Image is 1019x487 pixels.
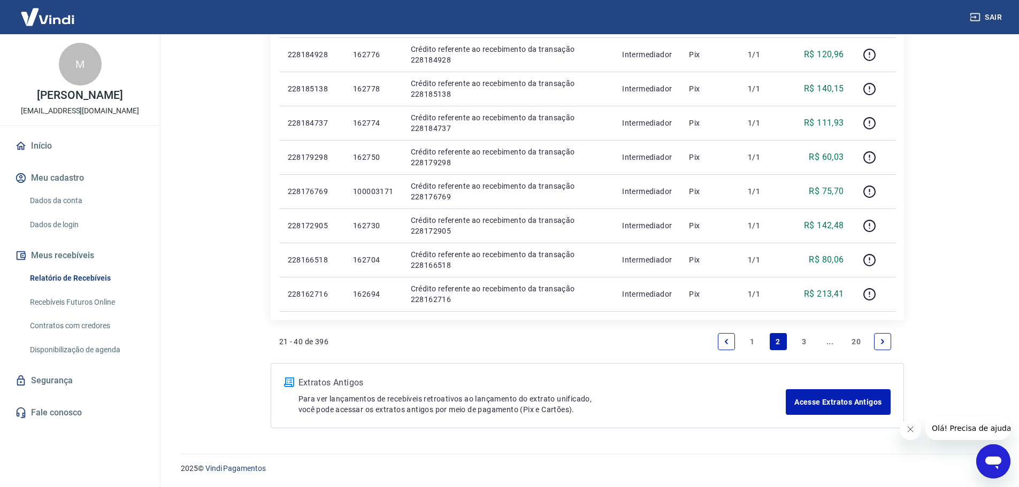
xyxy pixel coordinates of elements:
button: Meus recebíveis [13,244,147,267]
a: Recebíveis Futuros Online [26,291,147,313]
iframe: Mensagem da empresa [925,416,1010,440]
p: Crédito referente ao recebimento da transação 228176769 [411,181,606,202]
p: R$ 120,96 [804,48,844,61]
a: Relatório de Recebíveis [26,267,147,289]
a: Segurança [13,369,147,392]
p: Intermediador [622,220,672,231]
p: Pix [689,289,731,299]
a: Page 3 [795,333,813,350]
button: Meu cadastro [13,166,147,190]
p: 228166518 [288,254,336,265]
p: 162776 [353,49,394,60]
iframe: Botão para abrir a janela de mensagens [976,444,1010,478]
p: 228179298 [288,152,336,163]
ul: Pagination [714,329,895,354]
p: Intermediador [622,118,672,128]
p: Pix [689,118,731,128]
p: Pix [689,83,731,94]
a: Page 1 [744,333,761,350]
p: 2025 © [181,463,993,474]
p: 1/1 [748,186,779,197]
p: Pix [689,254,731,265]
p: Crédito referente ao recebimento da transação 228162716 [411,283,606,305]
p: [EMAIL_ADDRESS][DOMAIN_NAME] [21,105,139,117]
p: 228184928 [288,49,336,60]
a: Jump forward [822,333,839,350]
span: Olá! Precisa de ajuda? [6,7,90,16]
img: ícone [284,377,294,387]
a: Next page [874,333,891,350]
p: 1/1 [748,220,779,231]
p: Crédito referente ao recebimento da transação 228184737 [411,112,606,134]
p: Intermediador [622,49,672,60]
p: 228172905 [288,220,336,231]
p: Pix [689,152,731,163]
iframe: Fechar mensagem [900,419,921,440]
p: Para ver lançamentos de recebíveis retroativos ao lançamento do extrato unificado, você pode aces... [298,393,786,415]
a: Acesse Extratos Antigos [786,389,890,415]
p: 1/1 [748,152,779,163]
p: 162730 [353,220,394,231]
a: Vindi Pagamentos [205,464,266,473]
p: 162774 [353,118,394,128]
a: Dados da conta [26,190,147,212]
a: Page 2 is your current page [770,333,787,350]
p: 162694 [353,289,394,299]
p: 100003171 [353,186,394,197]
a: Disponibilização de agenda [26,339,147,361]
p: R$ 111,93 [804,117,844,129]
p: R$ 142,48 [804,219,844,232]
p: R$ 140,15 [804,82,844,95]
p: Pix [689,186,731,197]
a: Início [13,134,147,158]
p: R$ 60,03 [809,151,844,164]
p: 1/1 [748,83,779,94]
p: Pix [689,49,731,60]
a: Fale conosco [13,401,147,424]
p: Crédito referente ao recebimento da transação 228172905 [411,215,606,236]
p: 228184737 [288,118,336,128]
p: R$ 80,06 [809,253,844,266]
p: 21 - 40 de 396 [279,336,329,347]
a: Page 20 [847,333,865,350]
p: Pix [689,220,731,231]
p: Crédito referente ao recebimento da transação 228179298 [411,146,606,168]
a: Dados de login [26,214,147,236]
a: Contratos com credores [26,315,147,337]
p: 228162716 [288,289,336,299]
p: 1/1 [748,289,779,299]
p: Crédito referente ao recebimento da transação 228185138 [411,78,606,99]
div: M [59,43,102,86]
p: 162750 [353,152,394,163]
p: Intermediador [622,254,672,265]
p: 228176769 [288,186,336,197]
button: Sair [968,7,1006,27]
p: Intermediador [622,152,672,163]
p: 1/1 [748,254,779,265]
p: Intermediador [622,186,672,197]
p: 1/1 [748,118,779,128]
p: [PERSON_NAME] [37,90,122,101]
p: Crédito referente ao recebimento da transação 228184928 [411,44,606,65]
p: Intermediador [622,83,672,94]
p: 162778 [353,83,394,94]
a: Previous page [718,333,735,350]
p: R$ 75,70 [809,185,844,198]
p: 228185138 [288,83,336,94]
p: Extratos Antigos [298,376,786,389]
p: Intermediador [622,289,672,299]
p: 162704 [353,254,394,265]
img: Vindi [13,1,82,33]
p: R$ 213,41 [804,288,844,300]
p: 1/1 [748,49,779,60]
p: Crédito referente ao recebimento da transação 228166518 [411,249,606,270]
